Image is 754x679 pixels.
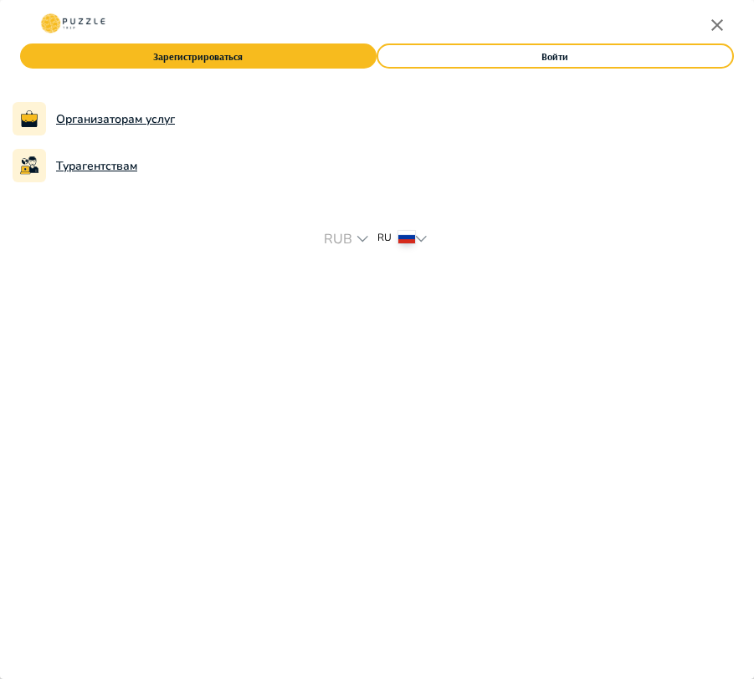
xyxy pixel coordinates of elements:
button: Зарегистрироваться [20,43,377,69]
div: RUB [319,229,377,253]
a: Турагентствам [56,157,137,175]
a: Организаторам услуг [56,110,175,128]
p: RU [377,230,392,245]
button: Войти [377,43,735,69]
img: lang [398,231,415,243]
